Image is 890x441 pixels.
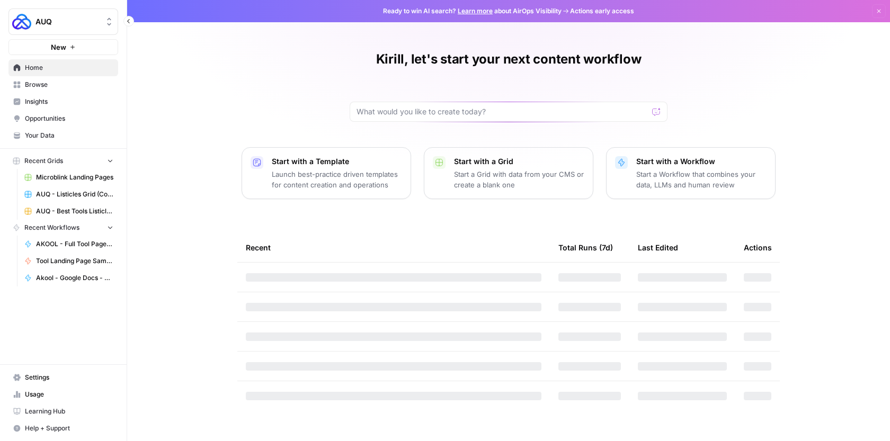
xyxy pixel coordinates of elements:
button: Recent Grids [8,153,118,169]
span: Tool Landing Page Sample - AB [36,256,113,266]
span: Usage [25,390,113,399]
span: Settings [25,373,113,382]
button: Start with a WorkflowStart a Workflow that combines your data, LLMs and human review [606,147,776,199]
span: Help + Support [25,424,113,433]
input: What would you like to create today? [357,106,648,117]
a: Akool - Google Docs - AI Tools [20,269,118,286]
a: Tool Landing Page Sample - AB [20,253,118,269]
p: Start a Grid with data from your CMS or create a blank one [454,169,584,190]
a: Learn more [458,7,493,15]
p: Start with a Template [272,156,402,167]
span: Actions early access [570,6,634,16]
span: AKOOL - Full Tool Page Workflow - Webflow [36,239,113,249]
button: Start with a TemplateLaunch best-practice driven templates for content creation and operations [242,147,411,199]
span: Ready to win AI search? about AirOps Visibility [383,6,562,16]
button: New [8,39,118,55]
div: Recent [246,233,541,262]
a: Browse [8,76,118,93]
p: Start with a Workflow [636,156,767,167]
a: Home [8,59,118,76]
span: Your Data [25,131,113,140]
a: AUQ - Listicles Grid (Copy from [GEOGRAPHIC_DATA]) [20,186,118,203]
span: Opportunities [25,114,113,123]
button: Workspace: AUQ [8,8,118,35]
button: Recent Workflows [8,220,118,236]
a: Opportunities [8,110,118,127]
span: Browse [25,80,113,89]
a: AKOOL - Full Tool Page Workflow - Webflow [20,236,118,253]
img: AUQ Logo [12,12,31,31]
div: Last Edited [638,233,678,262]
span: AUQ - Best Tools Listicles Grid [36,206,113,216]
button: Help + Support [8,420,118,437]
a: Insights [8,93,118,110]
p: Start with a Grid [454,156,584,167]
a: Learning Hub [8,403,118,420]
span: Insights [25,97,113,106]
span: Home [25,63,113,73]
span: Learning Hub [25,407,113,416]
a: AUQ - Best Tools Listicles Grid [20,203,118,220]
div: Actions [744,233,772,262]
p: Start a Workflow that combines your data, LLMs and human review [636,169,767,190]
span: AUQ - Listicles Grid (Copy from [GEOGRAPHIC_DATA]) [36,190,113,199]
a: Microblink Landing Pages [20,169,118,186]
span: AUQ [35,16,100,27]
a: Settings [8,369,118,386]
span: Akool - Google Docs - AI Tools [36,273,113,283]
button: Start with a GridStart a Grid with data from your CMS or create a blank one [424,147,593,199]
a: Your Data [8,127,118,144]
span: New [51,42,66,52]
h1: Kirill, let's start your next content workflow [376,51,642,68]
span: Recent Workflows [24,223,79,232]
a: Usage [8,386,118,403]
span: Recent Grids [24,156,63,166]
span: Microblink Landing Pages [36,173,113,182]
p: Launch best-practice driven templates for content creation and operations [272,169,402,190]
div: Total Runs (7d) [558,233,613,262]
